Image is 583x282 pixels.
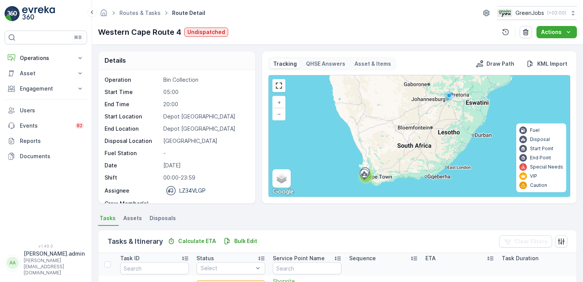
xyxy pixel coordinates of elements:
[530,136,550,143] p: Disposal
[277,110,281,117] span: −
[502,254,538,262] p: Task Duration
[201,264,253,272] p: Select
[20,107,84,114] p: Users
[5,50,87,66] button: Operations
[179,187,206,194] p: LZ34VLGP
[20,122,71,130] p: Events
[105,174,160,182] p: Shift
[164,237,219,246] button: Calculate ETA
[119,10,161,16] a: Routes & Tasks
[5,66,87,81] button: Asset
[24,258,85,276] p: [PERSON_NAME][EMAIL_ADDRESS][DOMAIN_NAME]
[20,152,84,160] p: Documents
[5,103,87,118] a: Users
[163,76,247,84] p: Bin Collection
[515,9,544,17] p: GreenJobs
[269,75,570,197] div: 0
[273,108,285,120] a: Zoom Out
[514,238,548,245] p: Clear Filters
[163,162,247,169] p: [DATE]
[530,164,563,170] p: Special Needs
[499,235,552,248] button: Clear Filters
[271,187,296,197] a: Open this area in Google Maps (opens a new window)
[163,100,247,108] p: 20:00
[105,88,160,96] p: Start Time
[486,60,514,68] p: Draw Path
[171,9,207,17] span: Route Detail
[196,254,214,262] p: Status
[77,123,82,129] p: 82
[5,244,87,248] span: v 1.49.0
[20,85,72,92] p: Engagement
[273,60,297,68] p: Tracking
[5,118,87,133] a: Events82
[273,80,285,91] a: View Fullscreen
[234,237,257,245] p: Bulk Edit
[123,214,142,222] span: Assets
[547,10,566,16] p: ( +02:00 )
[163,137,247,145] p: [GEOGRAPHIC_DATA]
[163,149,247,157] p: -
[105,149,160,157] p: Fuel Station
[273,97,285,108] a: Zoom In
[541,28,562,36] p: Actions
[178,237,216,245] p: Calculate ETA
[22,6,55,21] img: logo_light-DOdMpM7g.png
[163,88,247,96] p: 05:00
[530,146,553,152] p: Start Point
[105,162,160,169] p: Date
[100,214,116,222] span: Tasks
[354,60,391,68] p: Asset & Items
[163,174,247,182] p: 00:00-23:59
[277,99,281,105] span: +
[105,100,160,108] p: End Time
[273,170,290,187] a: Layers
[105,56,126,65] p: Details
[163,113,247,120] p: Depot [GEOGRAPHIC_DATA]
[497,6,577,20] button: GreenJobs(+02:00)
[105,137,160,145] p: Disposal Location
[105,113,160,120] p: Start Location
[497,9,512,17] img: Green_Jobs_Logo.png
[74,34,82,41] p: ⌘B
[306,60,345,68] p: QHSE Answers
[523,59,570,68] button: KML Import
[5,149,87,164] a: Documents
[105,125,160,133] p: End Location
[6,257,19,269] div: AA
[150,214,176,222] span: Disposals
[425,254,436,262] p: ETA
[5,250,87,276] button: AA[PERSON_NAME].admin[PERSON_NAME][EMAIL_ADDRESS][DOMAIN_NAME]
[98,26,181,38] p: Western Cape Route 4
[187,28,225,36] p: Undispatched
[20,70,72,77] p: Asset
[530,127,540,133] p: Fuel
[5,81,87,96] button: Engagement
[273,254,325,262] p: Service Point Name
[5,133,87,149] a: Reports
[105,200,160,207] p: Crew Member(s)
[20,54,72,62] p: Operations
[221,237,260,246] button: Bulk Edit
[24,250,85,258] p: [PERSON_NAME].admin
[163,200,247,207] p: -
[271,187,296,197] img: Google
[105,76,160,84] p: Operation
[536,26,577,38] button: Actions
[530,173,537,179] p: VIP
[108,236,163,247] p: Tasks & Itinerary
[163,125,247,133] p: Depot [GEOGRAPHIC_DATA]
[273,262,341,274] input: Search
[5,6,20,21] img: logo
[105,187,129,194] p: Assignee
[537,60,567,68] p: KML Import
[530,182,547,188] p: Caution
[120,262,189,274] input: Search
[184,28,228,37] button: Undispatched
[120,254,140,262] p: Task ID
[20,137,84,145] p: Reports
[349,254,376,262] p: Sequence
[530,155,551,161] p: End Point
[473,59,517,68] button: Draw Path
[100,11,108,18] a: Homepage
